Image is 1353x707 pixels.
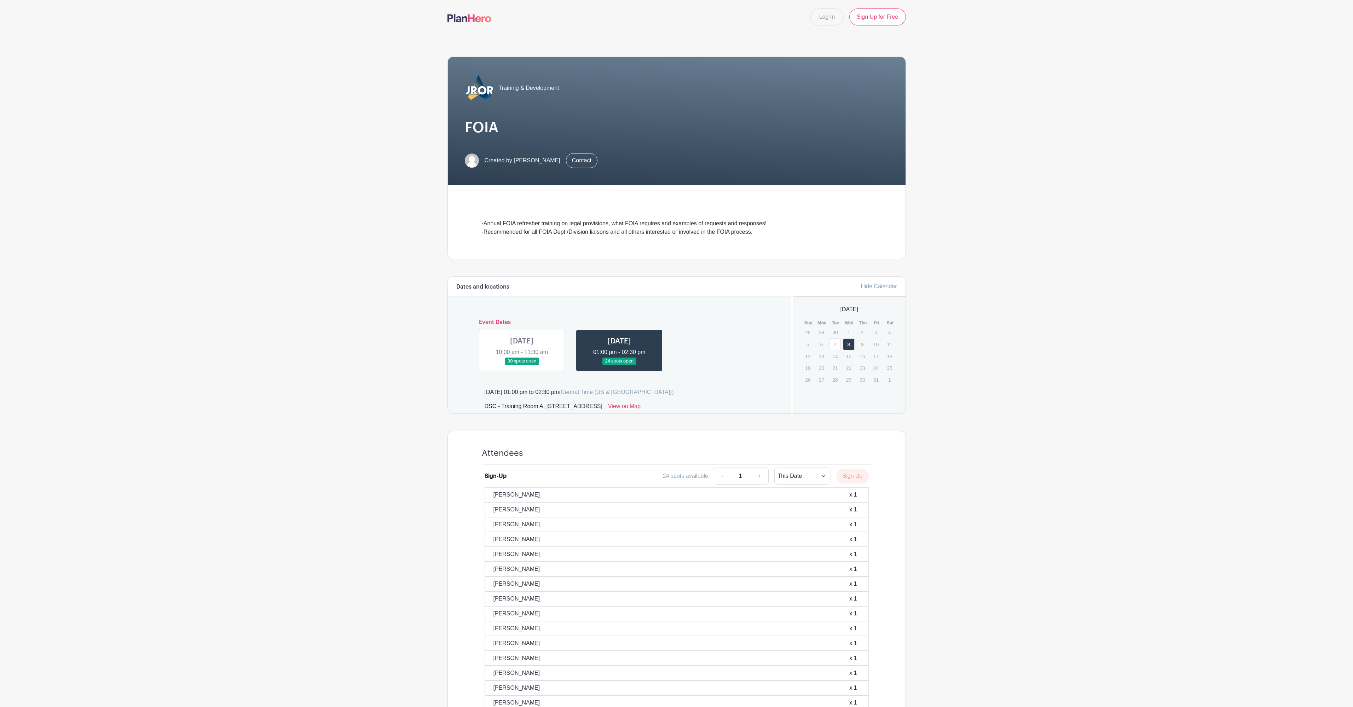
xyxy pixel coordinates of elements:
[465,74,493,102] img: 2023_COA_Horiz_Logo_PMS_BlueStroke%204.png
[849,505,857,514] div: x 1
[870,327,882,338] p: 3
[856,351,868,362] p: 16
[493,684,540,692] p: [PERSON_NAME]
[802,374,814,385] p: 26
[870,363,882,373] p: 24
[849,595,857,603] div: x 1
[493,491,540,499] p: [PERSON_NAME]
[829,319,843,326] th: Tue
[861,283,897,289] a: Hide Calendar
[485,472,507,480] div: Sign-Up
[485,388,674,396] div: [DATE] 01:00 pm to 02:30 pm
[829,351,841,362] p: 14
[849,699,857,707] div: x 1
[663,472,708,480] div: 24 spots available
[816,363,827,373] p: 20
[884,339,895,350] p: 11
[829,338,841,350] a: 7
[870,339,882,350] p: 10
[843,363,855,373] p: 22
[849,565,857,573] div: x 1
[559,389,674,395] span: (Central Time (US & [GEOGRAPHIC_DATA]))
[493,654,540,662] p: [PERSON_NAME]
[493,669,540,677] p: [PERSON_NAME]
[843,374,855,385] p: 29
[849,609,857,618] div: x 1
[465,119,889,136] h1: FOIA
[883,319,897,326] th: Sat
[465,153,479,168] img: default-ce2991bfa6775e67f084385cd625a349d9dcbb7a52a09fb2fda1e96e2d18dcdb.png
[856,319,870,326] th: Thu
[482,219,872,236] div: -Annual FOIA refresher training on legal provisions, what FOIA requires and examples of requests ...
[566,153,597,168] a: Contact
[884,327,895,338] p: 4
[856,327,868,338] p: 2
[493,550,540,558] p: [PERSON_NAME]
[802,339,814,350] p: 5
[870,374,882,385] p: 31
[816,374,827,385] p: 27
[840,305,858,314] span: [DATE]
[870,351,882,362] p: 17
[493,580,540,588] p: [PERSON_NAME]
[482,448,523,458] h4: Attendees
[843,351,855,362] p: 15
[849,580,857,588] div: x 1
[493,520,540,529] p: [PERSON_NAME]
[849,654,857,662] div: x 1
[829,363,841,373] p: 21
[493,609,540,618] p: [PERSON_NAME]
[849,639,857,648] div: x 1
[499,84,559,92] span: Training & Development
[849,520,857,529] div: x 1
[493,639,540,648] p: [PERSON_NAME]
[473,319,766,326] h6: Event Dates
[802,327,814,338] p: 28
[849,684,857,692] div: x 1
[849,624,857,633] div: x 1
[815,319,829,326] th: Mon
[816,327,827,338] p: 29
[493,595,540,603] p: [PERSON_NAME]
[849,669,857,677] div: x 1
[608,402,641,413] a: View on Map
[816,351,827,362] p: 13
[870,319,884,326] th: Fri
[493,535,540,544] p: [PERSON_NAME]
[884,351,895,362] p: 18
[810,8,844,25] a: Log In
[849,491,857,499] div: x 1
[884,374,895,385] p: 1
[816,339,827,350] p: 6
[456,284,509,290] h6: Dates and locations
[485,156,560,165] span: Created by [PERSON_NAME]
[493,505,540,514] p: [PERSON_NAME]
[837,469,869,483] button: Sign Up
[493,565,540,573] p: [PERSON_NAME]
[829,327,841,338] p: 30
[856,363,868,373] p: 23
[843,319,856,326] th: Wed
[447,14,491,22] img: logo-507f7623f17ff9eddc593b1ce0a138ce2505c220e1c5a4e2b4648c50719b7d32.svg
[849,550,857,558] div: x 1
[485,402,602,413] div: DSC - Training Room A, [STREET_ADDRESS]
[884,363,895,373] p: 25
[493,699,540,707] p: [PERSON_NAME]
[802,351,814,362] p: 12
[856,339,868,350] p: 9
[751,468,768,485] a: +
[849,8,906,25] a: Sign Up for Free
[802,363,814,373] p: 19
[802,319,815,326] th: Sun
[843,327,855,338] p: 1
[493,624,540,633] p: [PERSON_NAME]
[856,374,868,385] p: 30
[843,338,855,350] a: 8
[829,374,841,385] p: 28
[849,535,857,544] div: x 1
[714,468,730,485] a: -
